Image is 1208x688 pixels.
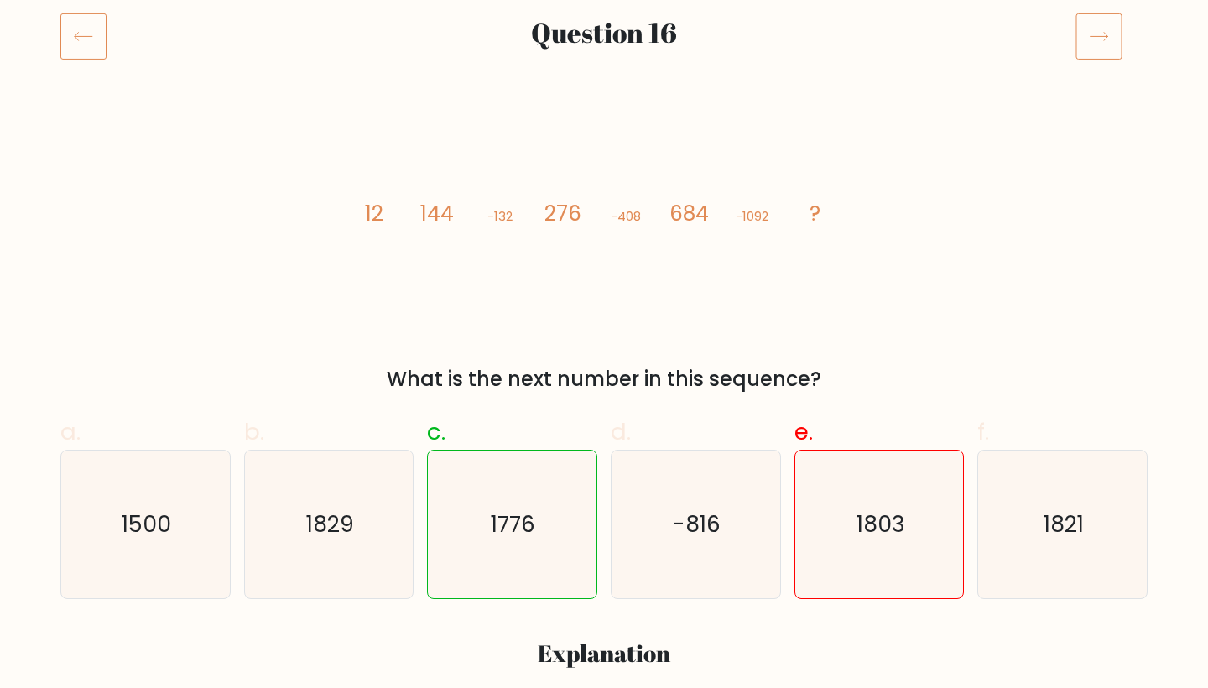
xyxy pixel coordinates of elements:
[544,199,581,228] tspan: 276
[611,207,641,225] tspan: -408
[857,508,905,539] text: 1803
[487,207,513,225] tspan: -132
[122,508,172,539] text: 1500
[794,415,813,448] span: e.
[611,415,631,448] span: d.
[977,415,989,448] span: f.
[674,508,721,539] text: -816
[1044,508,1084,539] text: 1821
[70,639,1138,668] h3: Explanation
[492,508,536,539] text: 1776
[153,17,1055,49] h2: Question 16
[736,207,768,225] tspan: -1092
[427,415,445,448] span: c.
[420,199,454,228] tspan: 144
[70,364,1138,394] div: What is the next number in this sequence?
[244,415,264,448] span: b.
[306,508,354,539] text: 1829
[365,199,383,228] tspan: 12
[810,199,820,228] tspan: ?
[60,415,81,448] span: a.
[669,199,709,228] tspan: 684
